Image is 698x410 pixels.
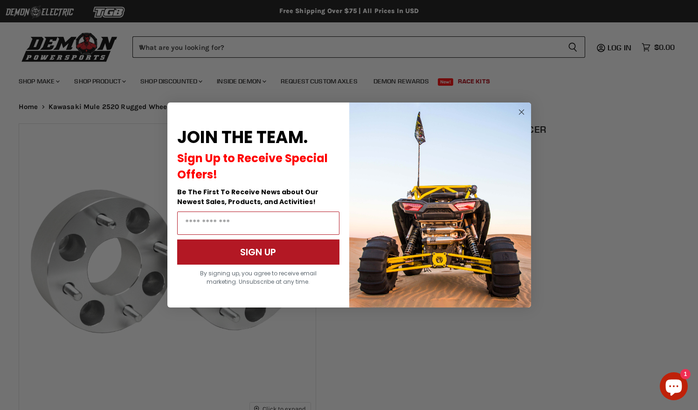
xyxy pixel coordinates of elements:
span: Sign Up to Receive Special Offers! [177,150,328,182]
inbox-online-store-chat: Shopify online store chat [657,372,691,403]
input: Email Address [177,212,339,235]
span: By signing up, you agree to receive email marketing. Unsubscribe at any time. [200,269,317,286]
img: a9095488-b6e7-41ba-879d-588abfab540b.jpeg [349,102,531,307]
button: SIGN UP [177,239,339,265]
span: Be The First To Receive News about Our Newest Sales, Products, and Activities! [177,187,318,206]
button: Close dialog [516,106,527,118]
span: JOIN THE TEAM. [177,125,308,149]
